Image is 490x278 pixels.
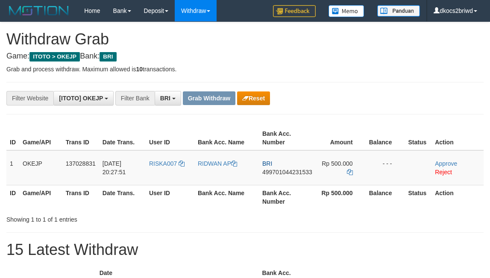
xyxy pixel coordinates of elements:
th: Trans ID [62,185,99,209]
th: Date Trans. [99,126,146,150]
th: Game/API [19,126,62,150]
a: Copy 500000 to clipboard [347,169,353,176]
th: User ID [146,126,194,150]
th: ID [6,126,19,150]
a: Approve [435,160,457,167]
th: Balance [366,185,405,209]
button: BRI [155,91,181,105]
img: Feedback.jpg [273,5,316,17]
div: Showing 1 to 1 of 1 entries [6,212,198,224]
p: Grab and process withdraw. Maximum allowed is transactions. [6,65,484,73]
th: Bank Acc. Name [194,126,259,150]
h1: 15 Latest Withdraw [6,241,484,258]
img: MOTION_logo.png [6,4,71,17]
span: BRI [100,52,116,61]
img: panduan.png [377,5,420,17]
th: User ID [146,185,194,209]
span: Rp 500.000 [322,160,352,167]
span: [ITOTO] OKEJP [59,95,103,102]
th: Bank Acc. Name [194,185,259,209]
a: RISKA007 [149,160,185,167]
h1: Withdraw Grab [6,31,484,48]
th: Game/API [19,185,62,209]
button: Reset [237,91,270,105]
th: Balance [366,126,405,150]
th: Action [431,126,484,150]
th: Date Trans. [99,185,146,209]
span: BRI [160,95,170,102]
th: Status [405,126,431,150]
td: OKEJP [19,150,62,185]
span: 137028831 [66,160,96,167]
span: Copy 499701044231533 to clipboard [262,169,312,176]
th: Trans ID [62,126,99,150]
div: Filter Bank [115,91,155,105]
button: Grab Withdraw [183,91,235,105]
span: ITOTO > OKEJP [29,52,80,61]
span: BRI [262,160,272,167]
th: Action [431,185,484,209]
span: [DATE] 20:27:51 [103,160,126,176]
th: Rp 500.000 [316,185,366,209]
th: Bank Acc. Number [259,185,316,209]
th: ID [6,185,19,209]
div: Filter Website [6,91,53,105]
td: 1 [6,150,19,185]
img: Button%20Memo.svg [329,5,364,17]
th: Amount [316,126,366,150]
span: RISKA007 [149,160,177,167]
th: Status [405,185,431,209]
td: - - - [366,150,405,185]
a: RIDWAN AP [198,160,237,167]
strong: 10 [136,66,143,73]
h4: Game: Bank: [6,52,484,61]
th: Bank Acc. Number [259,126,316,150]
a: Reject [435,169,452,176]
button: [ITOTO] OKEJP [53,91,114,105]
